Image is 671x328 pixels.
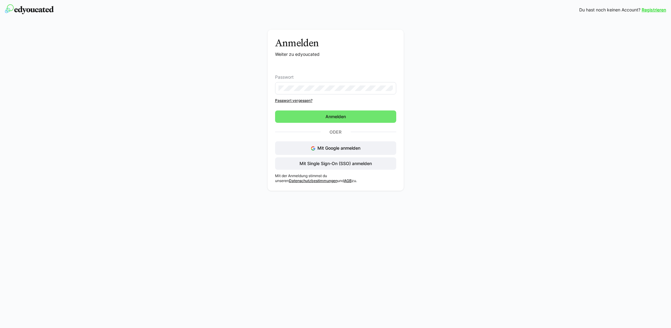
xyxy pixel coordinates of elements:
button: Mit Google anmelden [275,141,396,155]
a: Datenschutzbestimmungen [289,178,338,183]
span: Mit Google anmelden [317,145,360,151]
span: Anmelden [325,114,347,120]
span: Du hast noch keinen Account? [579,7,640,13]
a: Passwort vergessen? [275,98,396,103]
p: Mit der Anmeldung stimmst du unseren und zu. [275,173,396,183]
a: Registrieren [642,7,666,13]
span: Passwort [275,75,294,80]
h3: Anmelden [275,37,396,49]
span: Mit Single Sign-On (SSO) anmelden [299,160,373,167]
a: AGB [344,178,352,183]
p: Weiter zu edyoucated [275,51,396,57]
button: Anmelden [275,110,396,123]
p: Oder [321,128,351,136]
img: edyoucated [5,4,54,14]
button: Mit Single Sign-On (SSO) anmelden [275,157,396,170]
